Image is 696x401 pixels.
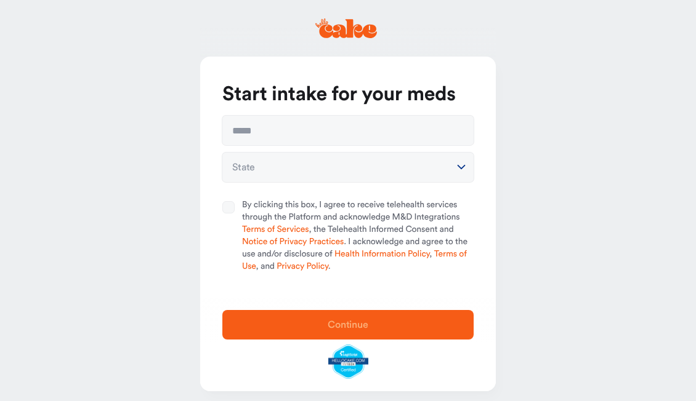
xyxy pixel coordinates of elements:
a: Privacy Policy [277,262,328,271]
img: legit-script-certified.png [328,344,368,379]
a: Health Information Policy [334,250,429,258]
h1: Start intake for your meds [222,82,474,107]
span: Continue [328,320,368,330]
a: Terms of Use [242,250,467,271]
span: By clicking this box, I agree to receive telehealth services through the Platform and acknowledge... [242,199,474,273]
button: By clicking this box, I agree to receive telehealth services through the Platform and acknowledge... [222,201,235,213]
button: Continue [222,310,474,339]
a: Terms of Services [242,225,309,234]
a: Notice of Privacy Practices [242,237,344,246]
